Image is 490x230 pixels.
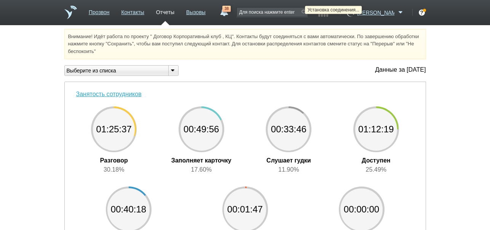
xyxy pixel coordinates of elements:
span: 01:25:37 [91,106,137,152]
div: 30.18% [76,165,152,174]
span: 00:49:56 [179,106,224,152]
a: Прозвон [89,5,110,16]
a: 38 [217,6,231,15]
a: На главную [64,6,77,19]
div: Заполняет карточку [163,152,239,165]
div: 25.49% [338,165,414,174]
input: Для поиска нажмите enter [237,8,308,16]
div: 11.90% [251,165,327,174]
div: Данные за [DATE] [375,65,426,74]
div: ? [419,10,425,16]
span: [PERSON_NAME] [357,9,394,16]
div: Разговор [76,152,152,165]
span: 00:33:46 [266,106,311,152]
div: Выберите из списка [65,67,162,75]
span: 38 [222,6,231,12]
span: 01:12:19 [353,106,399,152]
div: 17.60% [163,165,239,174]
a: Вызовы [186,5,206,16]
a: [PERSON_NAME] [357,8,405,16]
div: Внимание! Идёт работа по проекту " Договор Корпоративный клуб , КЦ". Контакты будут соединяться с... [64,29,426,59]
div: Доступен [338,152,414,165]
a: Занятость сотрудников [76,91,142,97]
div: Слушает гудки [251,152,327,165]
a: Контакты [121,5,144,16]
a: Отчеты [156,5,174,16]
